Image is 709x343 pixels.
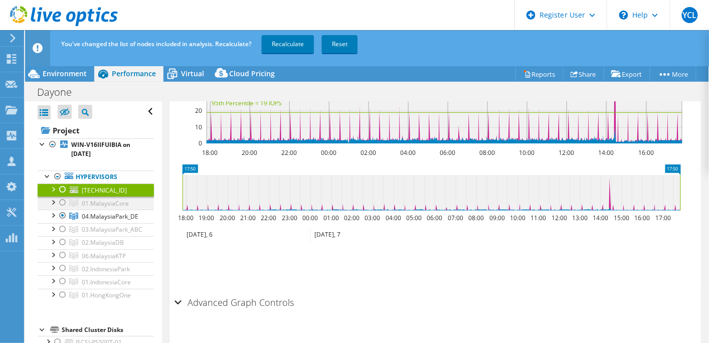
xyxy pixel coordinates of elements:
[82,278,131,286] span: 01.IndonesiaCore
[112,69,156,78] span: Performance
[220,214,235,222] text: 20:00
[281,148,297,157] text: 22:00
[43,69,87,78] span: Environment
[38,122,154,138] a: Project
[604,66,650,82] a: Export
[427,214,442,222] text: 06:00
[261,214,276,222] text: 22:00
[82,252,126,260] span: 06.MalaysiaKTP
[638,148,654,157] text: 16:00
[174,292,294,312] h2: Advanced Graph Controls
[619,11,628,20] svg: \n
[262,35,314,53] a: Recalculate
[302,214,318,222] text: 00:00
[178,214,194,222] text: 18:00
[38,197,154,210] a: 01.MalaysiaCore
[38,210,154,223] a: 04.MalaysiaPark_DE
[199,139,202,147] text: 0
[322,35,358,53] a: Reset
[344,214,360,222] text: 02:00
[321,148,336,157] text: 00:00
[593,214,608,222] text: 14:00
[82,291,131,299] span: 01.HongKongOne
[38,249,154,262] a: 06.MalaysiaKTP
[82,199,129,208] span: 01.MalaysiaCore
[614,214,629,222] text: 15:00
[62,324,154,336] div: Shared Cluster Disks
[33,87,87,98] h1: Dayone
[406,214,422,222] text: 05:00
[598,148,614,157] text: 14:00
[38,262,154,275] a: 02.IndonesiaPark
[510,214,525,222] text: 10:00
[682,7,698,23] span: YCL
[82,265,130,273] span: 02.IndonesiaPark
[82,225,142,234] span: 03.MalaysiaPark_ABC
[282,214,297,222] text: 23:00
[361,148,376,157] text: 02:00
[572,214,588,222] text: 13:00
[38,223,154,236] a: 03.MalaysiaPark_ABC
[71,140,130,158] b: WIN-V16IIFUIBIA on [DATE]
[38,289,154,302] a: 01.HongKongOne
[181,69,204,78] span: Virtual
[386,214,401,222] text: 04:00
[202,148,218,157] text: 18:00
[195,123,202,131] text: 10
[242,148,257,157] text: 20:00
[240,214,256,222] text: 21:00
[199,214,214,222] text: 19:00
[82,186,127,195] span: [TECHNICAL_ID]
[552,214,567,222] text: 12:00
[448,214,463,222] text: 07:00
[61,40,251,48] span: You've changed the list of nodes included in analysis. Recalculate?
[519,148,535,157] text: 10:00
[212,99,282,107] text: 95th Percentile = 19 IOPS
[655,214,671,222] text: 17:00
[38,275,154,288] a: 01.IndonesiaCore
[82,238,124,247] span: 02.MalaysiaDB
[195,106,202,115] text: 20
[38,184,154,197] a: [TECHNICAL_ID]
[479,148,495,157] text: 08:00
[650,66,696,82] a: More
[440,148,455,157] text: 06:00
[515,66,564,82] a: Reports
[530,214,546,222] text: 11:00
[323,214,339,222] text: 01:00
[365,214,380,222] text: 03:00
[82,212,138,221] span: 04.MalaysiaPark_DE
[563,66,604,82] a: Share
[38,138,154,160] a: WIN-V16IIFUIBIA on [DATE]
[229,69,275,78] span: Cloud Pricing
[468,214,484,222] text: 08:00
[400,148,416,157] text: 04:00
[559,148,574,157] text: 12:00
[489,214,505,222] text: 09:00
[38,170,154,184] a: Hypervisors
[38,236,154,249] a: 02.MalaysiaDB
[634,214,650,222] text: 16:00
